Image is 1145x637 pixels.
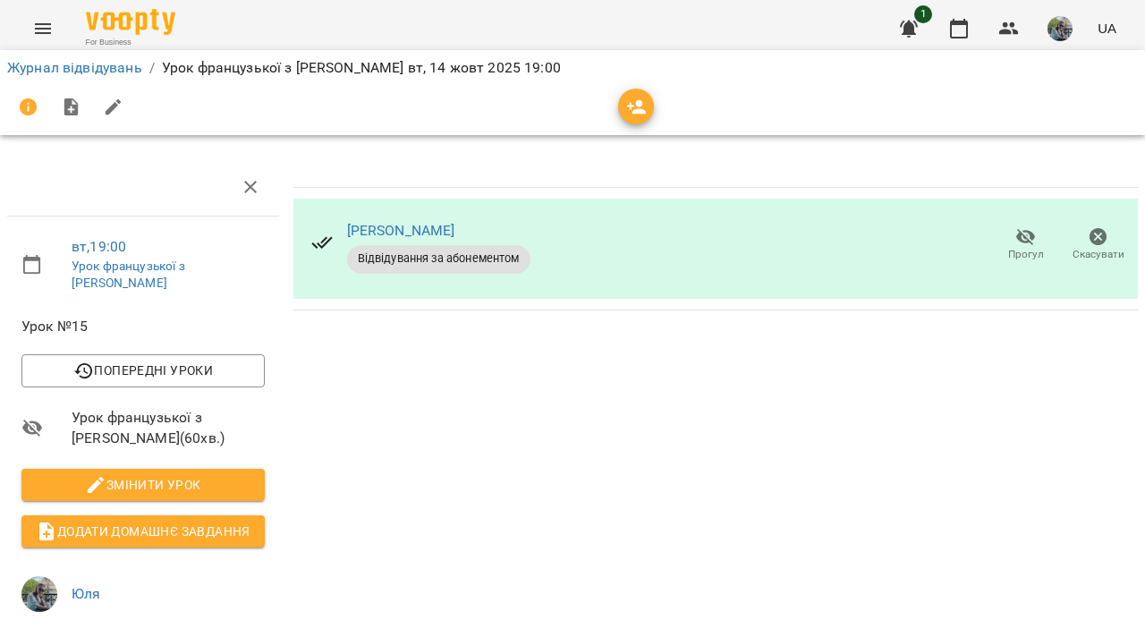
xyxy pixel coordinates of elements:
[7,59,142,76] a: Журнал відвідувань
[72,407,265,449] span: Урок французької з [PERSON_NAME] ( 60 хв. )
[36,360,250,381] span: Попередні уроки
[72,259,185,291] a: Урок французької з [PERSON_NAME]
[1098,19,1116,38] span: UA
[7,57,1138,79] nav: breadcrumb
[21,7,64,50] button: Menu
[36,521,250,542] span: Додати домашнє завдання
[21,576,57,612] img: c71655888622cca4d40d307121b662d7.jpeg
[86,37,175,48] span: For Business
[162,57,561,79] p: Урок французької з [PERSON_NAME] вт, 14 жовт 2025 19:00
[86,9,175,35] img: Voopty Logo
[72,238,126,255] a: вт , 19:00
[347,222,455,239] a: [PERSON_NAME]
[149,57,155,79] li: /
[72,585,100,602] a: Юля
[1073,247,1124,262] span: Скасувати
[1008,247,1044,262] span: Прогул
[989,220,1062,270] button: Прогул
[1047,16,1073,41] img: c71655888622cca4d40d307121b662d7.jpeg
[21,316,265,337] span: Урок №15
[21,515,265,548] button: Додати домашнє завдання
[21,354,265,386] button: Попередні уроки
[1090,12,1124,45] button: UA
[21,469,265,501] button: Змінити урок
[36,474,250,496] span: Змінити урок
[1062,220,1134,270] button: Скасувати
[347,251,530,267] span: Відвідування за абонементом
[914,5,932,23] span: 1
